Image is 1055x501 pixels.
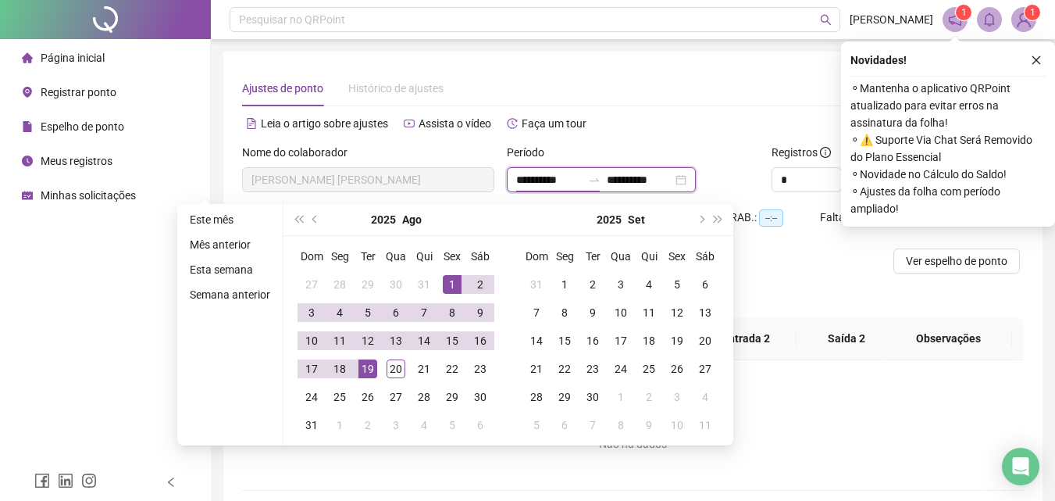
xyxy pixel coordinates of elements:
[583,303,602,322] div: 9
[354,242,382,270] th: Ter
[410,327,438,355] td: 2025-08-14
[597,204,622,235] button: year panel
[326,355,354,383] td: 2025-08-18
[691,242,719,270] th: Sáb
[326,383,354,411] td: 2025-08-25
[628,204,645,235] button: month panel
[692,204,709,235] button: next-year
[607,355,635,383] td: 2025-09-24
[419,117,491,130] span: Assista o vídeo
[466,327,494,355] td: 2025-08-16
[820,14,832,26] span: search
[588,174,601,186] span: to
[583,360,602,378] div: 23
[527,331,546,350] div: 14
[443,416,462,435] div: 5
[607,270,635,299] td: 2025-09-03
[663,355,691,383] td: 2025-09-26
[1030,7,1035,18] span: 1
[527,360,546,378] div: 21
[555,275,574,294] div: 1
[358,360,377,378] div: 19
[635,383,663,411] td: 2025-10-02
[298,411,326,439] td: 2025-08-31
[410,355,438,383] td: 2025-08-21
[583,416,602,435] div: 7
[691,299,719,327] td: 2025-09-13
[382,242,410,270] th: Qua
[302,416,321,435] div: 31
[354,327,382,355] td: 2025-08-12
[611,416,630,435] div: 8
[358,388,377,406] div: 26
[611,275,630,294] div: 3
[885,317,1012,360] th: Observações
[402,204,422,235] button: month panel
[302,388,321,406] div: 24
[443,331,462,350] div: 15
[466,299,494,327] td: 2025-08-09
[387,275,405,294] div: 30
[41,52,105,64] span: Página inicial
[166,477,176,488] span: left
[438,327,466,355] td: 2025-08-15
[579,383,607,411] td: 2025-09-30
[522,270,551,299] td: 2025-08-31
[471,416,490,435] div: 6
[326,299,354,327] td: 2025-08-04
[583,331,602,350] div: 16
[611,360,630,378] div: 24
[579,411,607,439] td: 2025-10-07
[415,275,433,294] div: 31
[330,331,349,350] div: 11
[555,416,574,435] div: 6
[507,118,518,129] span: history
[696,275,715,294] div: 6
[635,299,663,327] td: 2025-09-11
[850,80,1046,131] span: ⚬ Mantenha o aplicativo QRPoint atualizado para evitar erros na assinatura da folha!
[382,355,410,383] td: 2025-08-20
[710,204,727,235] button: super-next-year
[522,242,551,270] th: Dom
[354,270,382,299] td: 2025-07-29
[438,355,466,383] td: 2025-08-22
[302,303,321,322] div: 3
[850,166,1046,183] span: ⚬ Novidade no Cálculo do Saldo!
[290,204,307,235] button: super-prev-year
[611,331,630,350] div: 17
[471,331,490,350] div: 16
[522,355,551,383] td: 2025-09-21
[611,388,630,406] div: 1
[330,388,349,406] div: 25
[663,242,691,270] th: Sex
[1031,55,1042,66] span: close
[184,210,276,229] li: Este mês
[443,303,462,322] div: 8
[663,299,691,327] td: 2025-09-12
[298,299,326,327] td: 2025-08-03
[326,242,354,270] th: Seg
[382,327,410,355] td: 2025-08-13
[607,411,635,439] td: 2025-10-08
[41,86,116,98] span: Registrar ponto
[961,7,967,18] span: 1
[663,270,691,299] td: 2025-09-05
[466,270,494,299] td: 2025-08-02
[522,299,551,327] td: 2025-09-07
[41,155,112,167] span: Meus registros
[358,416,377,435] div: 2
[691,355,719,383] td: 2025-09-27
[471,388,490,406] div: 30
[466,355,494,383] td: 2025-08-23
[579,270,607,299] td: 2025-09-02
[820,147,831,158] span: info-circle
[579,299,607,327] td: 2025-09-09
[22,190,33,201] span: schedule
[382,411,410,439] td: 2025-09-03
[579,355,607,383] td: 2025-09-23
[522,327,551,355] td: 2025-09-14
[415,416,433,435] div: 4
[41,120,124,133] span: Espelho de ponto
[330,360,349,378] div: 18
[410,299,438,327] td: 2025-08-07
